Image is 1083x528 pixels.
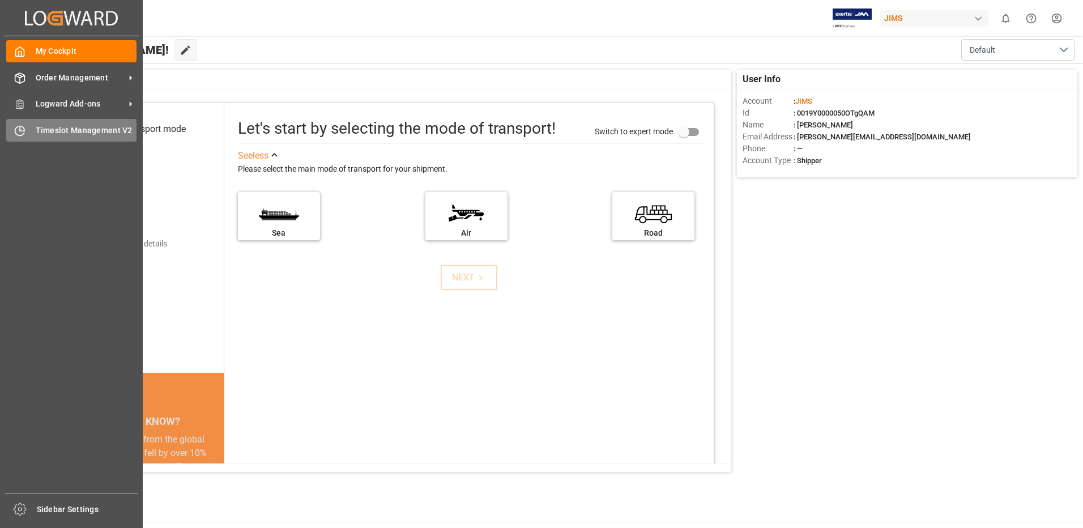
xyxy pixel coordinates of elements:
[618,227,689,239] div: Road
[743,107,794,119] span: Id
[743,143,794,155] span: Phone
[37,504,138,516] span: Sidebar Settings
[794,156,822,165] span: : Shipper
[833,8,872,28] img: Exertis%20JAM%20-%20Email%20Logo.jpg_1722504956.jpg
[743,131,794,143] span: Email Address
[6,119,137,141] a: Timeslot Management V2
[244,227,314,239] div: Sea
[970,44,995,56] span: Default
[794,109,875,117] span: : 0019Y0000050OTgQAM
[238,149,268,163] div: See less
[993,6,1018,31] button: show 0 new notifications
[36,45,137,57] span: My Cockpit
[794,97,812,105] span: :
[441,265,497,290] button: NEXT
[238,117,556,140] div: Let's start by selecting the mode of transport!
[794,133,971,141] span: : [PERSON_NAME][EMAIL_ADDRESS][DOMAIN_NAME]
[36,98,125,110] span: Logward Add-ons
[961,39,1075,61] button: open menu
[96,238,167,250] div: Add shipping details
[595,126,673,135] span: Switch to expert mode
[47,39,169,61] span: Hello [PERSON_NAME]!
[36,72,125,84] span: Order Management
[743,95,794,107] span: Account
[743,155,794,167] span: Account Type
[794,121,853,129] span: : [PERSON_NAME]
[452,271,487,284] div: NEXT
[36,125,137,137] span: Timeslot Management V2
[880,7,993,29] button: JIMS
[6,40,137,62] a: My Cockpit
[743,119,794,131] span: Name
[880,10,988,27] div: JIMS
[208,433,224,501] button: next slide / item
[795,97,812,105] span: JIMS
[743,73,781,86] span: User Info
[431,227,502,239] div: Air
[238,163,706,176] div: Please select the main mode of transport for your shipment.
[1018,6,1044,31] button: Help Center
[794,144,803,153] span: : —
